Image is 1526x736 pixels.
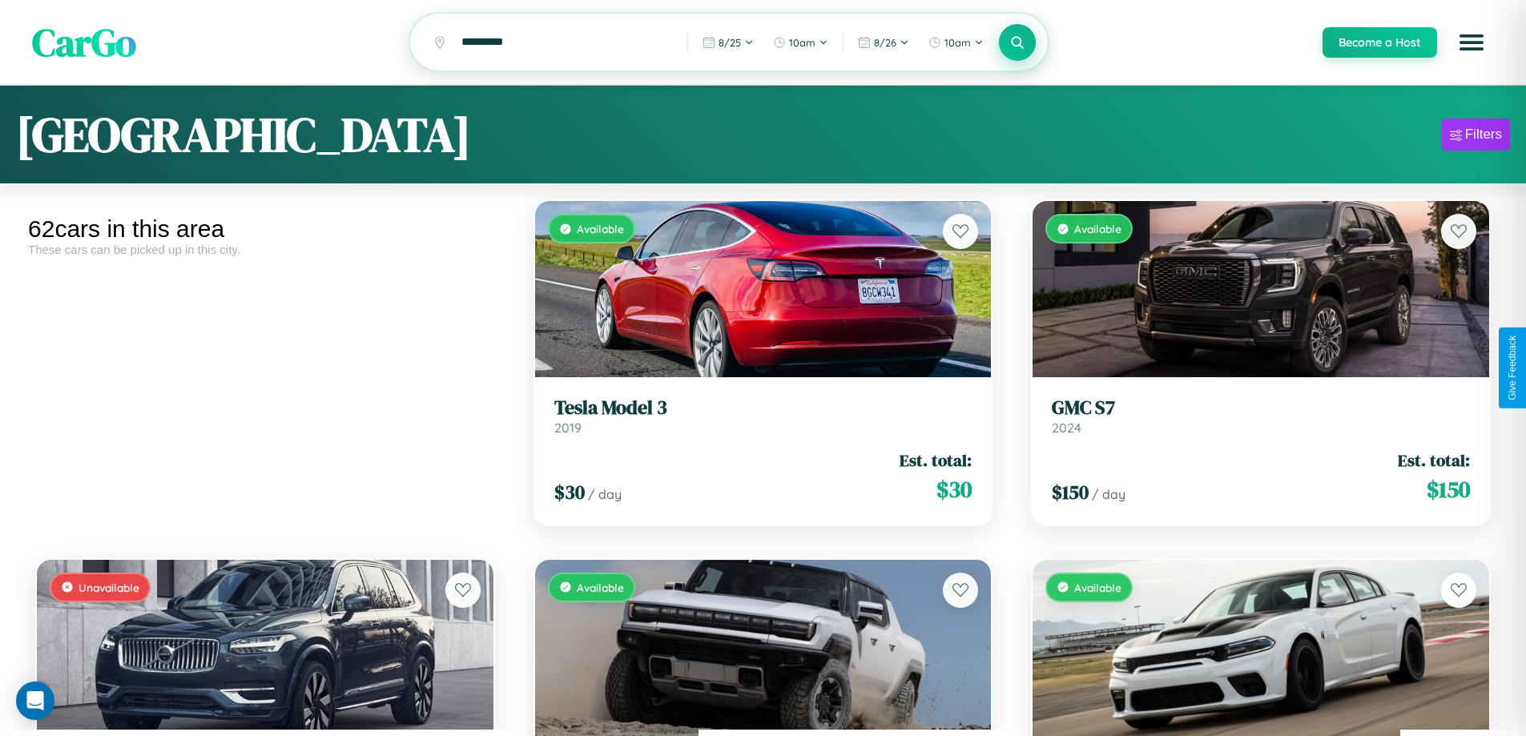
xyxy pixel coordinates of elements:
h1: [GEOGRAPHIC_DATA] [16,102,471,167]
span: Unavailable [79,581,139,594]
span: Available [577,581,624,594]
span: 8 / 26 [874,36,896,49]
button: Become a Host [1323,27,1437,58]
span: Available [1074,222,1121,235]
button: 10am [920,30,992,55]
span: $ 30 [554,479,585,505]
h3: GMC S7 [1052,396,1470,420]
span: / day [588,486,622,502]
button: Filters [1442,119,1510,151]
span: $ 30 [936,473,972,505]
a: Tesla Model 32019 [554,396,972,436]
span: 10am [789,36,815,49]
span: Est. total: [900,448,972,472]
span: 8 / 25 [719,36,741,49]
h3: Tesla Model 3 [554,396,972,420]
div: Open Intercom Messenger [16,682,54,720]
button: Open menu [1449,20,1494,65]
span: $ 150 [1052,479,1089,505]
span: 2019 [554,420,582,436]
span: $ 150 [1427,473,1470,505]
div: 62 cars in this area [28,215,502,243]
span: 2024 [1052,420,1081,436]
span: CarGo [32,16,136,69]
button: 8/25 [695,30,762,55]
span: / day [1092,486,1125,502]
div: Give Feedback [1507,336,1518,400]
span: 10am [944,36,971,49]
button: 10am [765,30,836,55]
div: Filters [1465,127,1502,143]
span: Available [1074,581,1121,594]
button: 8/26 [850,30,917,55]
span: Available [577,222,624,235]
div: These cars can be picked up in this city. [28,243,502,256]
span: Est. total: [1398,448,1470,472]
a: GMC S72024 [1052,396,1470,436]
